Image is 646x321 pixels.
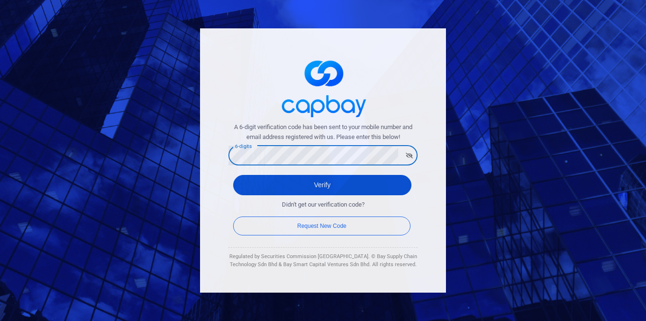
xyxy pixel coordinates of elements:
span: Didn't get our verification code? [282,200,365,210]
button: Verify [233,175,411,195]
img: logo [276,52,370,122]
span: A 6-digit verification code has been sent to your mobile number and email address registered with... [228,122,418,142]
div: Regulated by Securities Commission [GEOGRAPHIC_DATA]. © Bay Supply Chain Technology Sdn Bhd & Bay... [228,252,418,269]
label: 6-digits [235,143,252,150]
button: Request New Code [233,217,410,235]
